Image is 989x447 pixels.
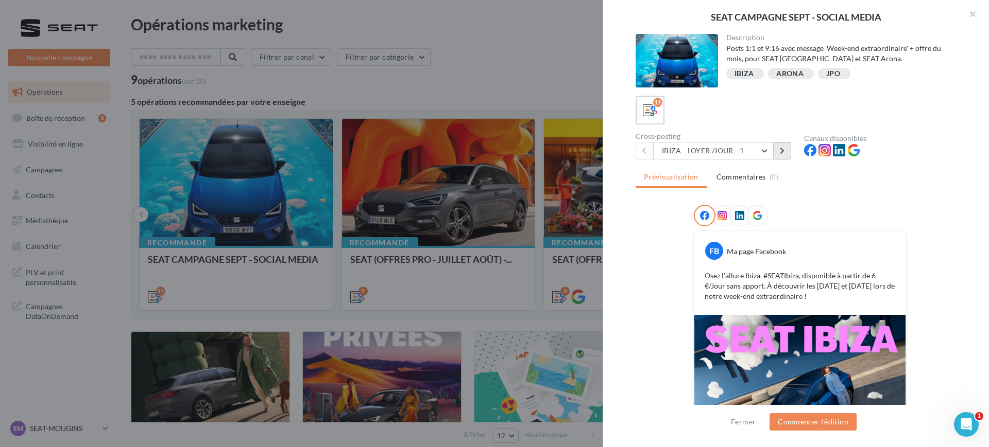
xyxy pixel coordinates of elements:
[804,135,964,142] div: Canaux disponibles
[636,133,796,140] div: Cross-posting
[727,416,760,428] button: Fermer
[954,412,979,437] iframe: Intercom live chat
[735,70,754,78] div: IBIZA
[653,142,774,159] button: IBIZA - LOYER /JOUR - 1
[770,173,778,181] span: (0)
[619,12,973,22] div: SEAT CAMPAGNE SEPT - SOCIAL MEDIA
[826,70,840,78] div: JPO
[727,246,786,257] div: Ma page Facebook
[770,413,857,431] button: Commencer l'édition
[717,172,766,182] span: Commentaires
[776,70,804,78] div: ARONA
[726,43,957,64] div: Posts 1:1 et 9:16 avec message 'Week-end extraordinaire' + offre du mois, pour SEAT [GEOGRAPHIC_D...
[705,271,895,301] p: Osez l’allure Ibiza. #SEATIbiza, disponible à partir de 6 €/Jour sans apport. À découvrir les [DA...
[653,98,662,107] div: 11
[705,242,723,260] div: FB
[726,34,957,41] div: Description
[975,412,983,420] span: 1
